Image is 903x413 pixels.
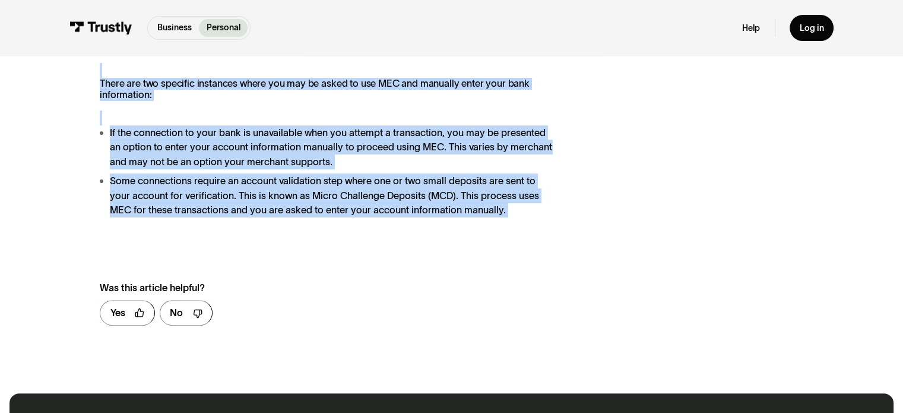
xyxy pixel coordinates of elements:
[790,15,834,40] a: Log in
[100,300,154,326] a: Yes
[150,19,199,37] a: Business
[100,174,552,217] li: Some connections require an account validation step where one or two small deposits are sent to y...
[69,21,132,34] img: Trustly Logo
[199,19,248,37] a: Personal
[799,23,823,34] div: Log in
[100,280,527,295] div: Was this article helpful?
[160,300,213,326] a: No
[100,78,552,101] p: There are two specific instances where you may be asked to use MEC and manually enter your bank i...
[170,305,183,320] div: No
[157,21,192,34] p: Business
[742,23,760,34] a: Help
[100,125,552,169] li: If the connection to your bank is unavailable when you attempt a transaction, you may be presente...
[207,21,240,34] p: Personal
[110,305,125,320] div: Yes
